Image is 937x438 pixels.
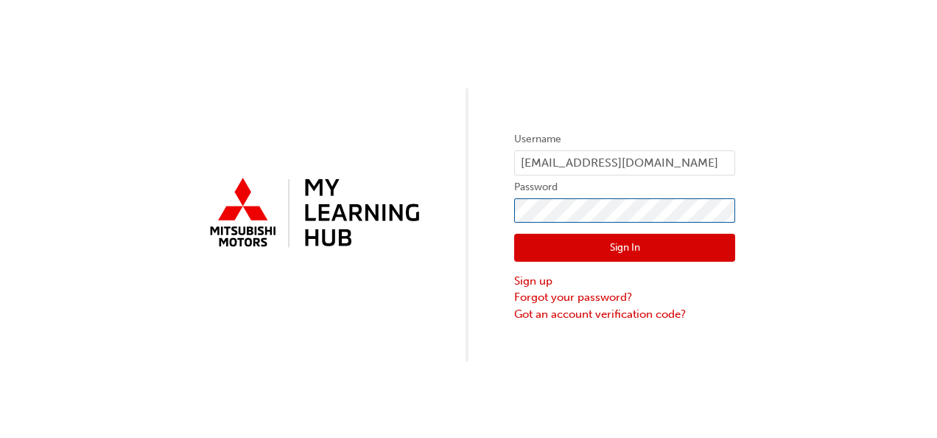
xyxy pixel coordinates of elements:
a: Got an account verification code? [514,306,735,323]
input: Username [514,150,735,175]
label: Password [514,178,735,196]
button: Sign In [514,234,735,262]
label: Username [514,131,735,148]
img: mmal [202,172,423,256]
a: Forgot your password? [514,289,735,306]
a: Sign up [514,273,735,290]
